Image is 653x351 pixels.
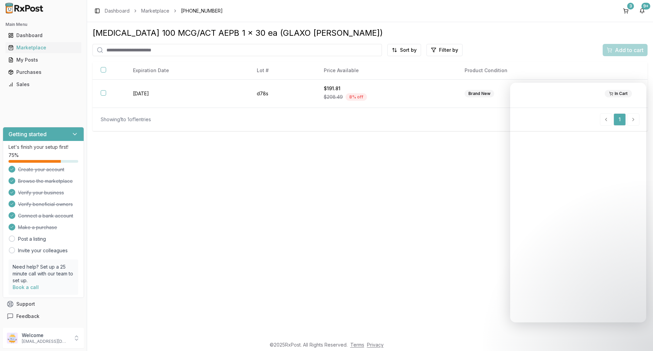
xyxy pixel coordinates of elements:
button: Purchases [3,67,84,78]
a: Post a listing [18,236,46,242]
span: $208.49 [324,94,343,100]
div: [MEDICAL_DATA] 100 MCG/ACT AEPB 1 x 30 ea (GLAXO [PERSON_NAME]) [93,28,648,38]
p: [EMAIL_ADDRESS][DOMAIN_NAME] [22,339,69,344]
div: $191.81 [324,85,448,92]
button: Sales [3,79,84,90]
h3: Getting started [9,130,47,138]
div: Showing 1 to 1 of 1 entries [101,116,151,123]
p: Need help? Set up a 25 minute call with our team to set up. [13,264,74,284]
th: Product Condition [456,62,597,80]
p: Welcome [22,332,69,339]
a: Terms [350,342,364,348]
img: User avatar [7,333,18,344]
a: Purchases [5,66,81,78]
span: Connect a bank account [18,212,73,219]
th: Price Available [316,62,456,80]
nav: breadcrumb [105,7,223,14]
span: Filter by [439,47,458,53]
div: 3 [627,3,634,10]
button: Dashboard [3,30,84,41]
a: Dashboard [5,29,81,42]
iframe: Intercom live chat [630,328,646,344]
p: Let's finish your setup first! [9,144,78,150]
a: Privacy [367,342,384,348]
button: Sort by [387,44,421,56]
button: Support [3,298,84,310]
a: Sales [5,78,81,91]
span: Create your account [18,166,64,173]
span: Sort by [400,47,417,53]
img: RxPost Logo [3,3,46,14]
span: Make a purchase [18,224,57,231]
button: 9+ [637,5,648,16]
a: Book a call [13,284,39,290]
div: My Posts [8,57,79,63]
a: Marketplace [5,42,81,54]
span: Browse the marketplace [18,178,73,185]
span: 75 % [9,152,19,159]
button: Marketplace [3,42,84,53]
th: Expiration Date [125,62,249,80]
div: 8 % off [346,93,367,101]
button: Filter by [426,44,463,56]
div: Brand New [465,90,494,97]
a: Marketplace [141,7,169,14]
a: Invite your colleagues [18,247,68,254]
button: My Posts [3,54,84,65]
h2: Main Menu [5,22,81,27]
td: [DATE] [125,80,249,108]
div: Marketplace [8,44,79,51]
iframe: Intercom live chat [510,83,646,322]
span: Verify your business [18,189,64,196]
div: Sales [8,81,79,88]
div: 9+ [641,3,650,10]
span: [PHONE_NUMBER] [181,7,223,14]
th: Lot # [249,62,315,80]
span: Feedback [16,313,39,320]
td: d78s [249,80,315,108]
span: Verify beneficial owners [18,201,73,208]
div: Dashboard [8,32,79,39]
a: My Posts [5,54,81,66]
button: Feedback [3,310,84,322]
div: Purchases [8,69,79,76]
a: Dashboard [105,7,130,14]
button: 3 [620,5,631,16]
